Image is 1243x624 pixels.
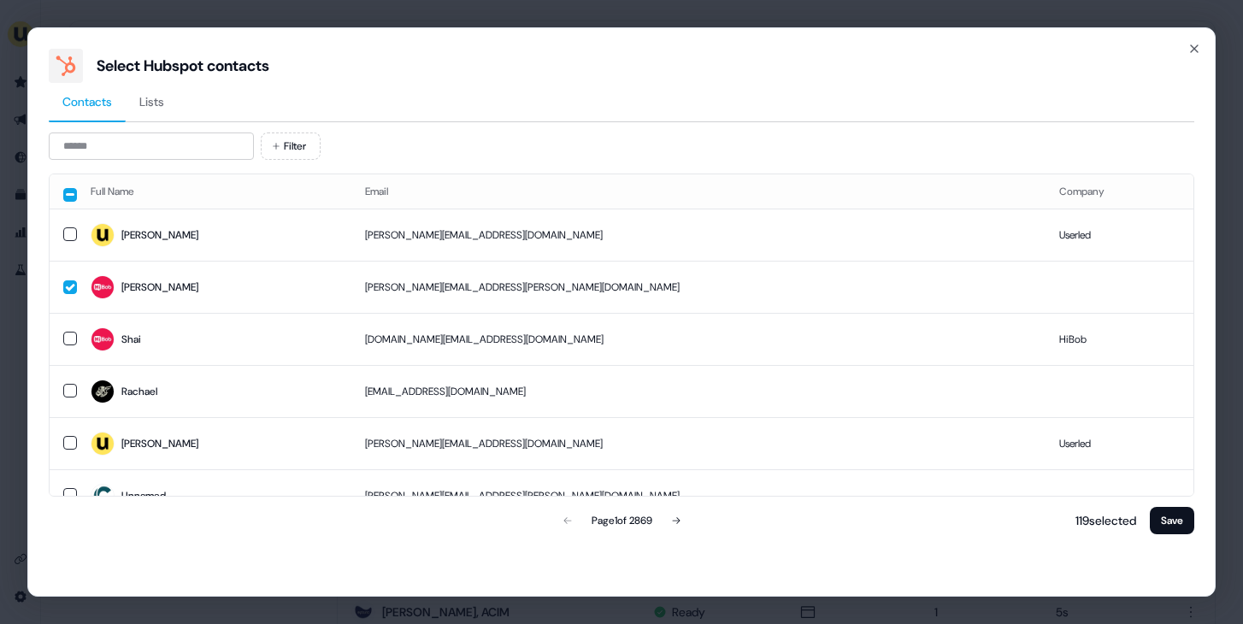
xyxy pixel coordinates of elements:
[261,132,321,160] button: Filter
[121,279,198,296] div: [PERSON_NAME]
[62,93,112,110] span: Contacts
[351,417,1046,469] td: [PERSON_NAME][EMAIL_ADDRESS][DOMAIN_NAME]
[121,435,198,452] div: [PERSON_NAME]
[121,383,157,400] div: Rachael
[351,174,1046,209] th: Email
[351,469,1046,521] td: [PERSON_NAME][EMAIL_ADDRESS][PERSON_NAME][DOMAIN_NAME]
[77,174,351,209] th: Full Name
[121,487,166,504] div: Unnamed
[121,331,141,348] div: Shai
[351,313,1046,365] td: [DOMAIN_NAME][EMAIL_ADDRESS][DOMAIN_NAME]
[1046,417,1193,469] td: Userled
[1046,209,1193,261] td: Userled
[1046,174,1193,209] th: Company
[1046,313,1193,365] td: HiBob
[97,56,269,76] div: Select Hubspot contacts
[1150,507,1194,534] button: Save
[351,209,1046,261] td: [PERSON_NAME][EMAIL_ADDRESS][DOMAIN_NAME]
[351,365,1046,417] td: [EMAIL_ADDRESS][DOMAIN_NAME]
[121,227,198,244] div: [PERSON_NAME]
[351,261,1046,313] td: [PERSON_NAME][EMAIL_ADDRESS][PERSON_NAME][DOMAIN_NAME]
[592,512,652,529] div: Page 1 of 2869
[139,93,164,110] span: Lists
[1069,512,1136,529] p: 119 selected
